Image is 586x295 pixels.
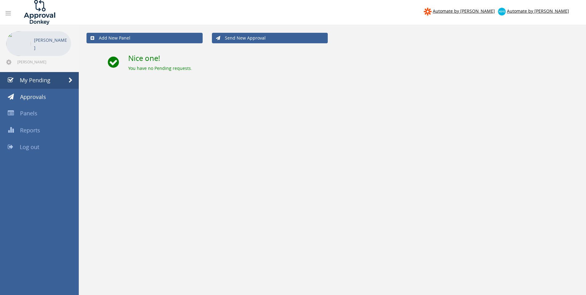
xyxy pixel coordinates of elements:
span: [PERSON_NAME][EMAIL_ADDRESS][DOMAIN_NAME] [17,59,70,64]
img: zapier-logomark.png [424,8,432,15]
div: You have no Pending requests. [128,65,578,71]
span: Automate by [PERSON_NAME] [433,8,495,14]
span: Panels [20,109,37,117]
span: Automate by [PERSON_NAME] [507,8,569,14]
a: Send New Approval [212,33,328,43]
span: Log out [20,143,39,151]
p: [PERSON_NAME] [34,36,68,52]
span: Reports [20,126,40,134]
span: My Pending [20,76,50,84]
a: Add New Panel [86,33,203,43]
img: xero-logo.png [498,8,506,15]
h2: Nice one! [128,54,578,62]
span: Approvals [20,93,46,100]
